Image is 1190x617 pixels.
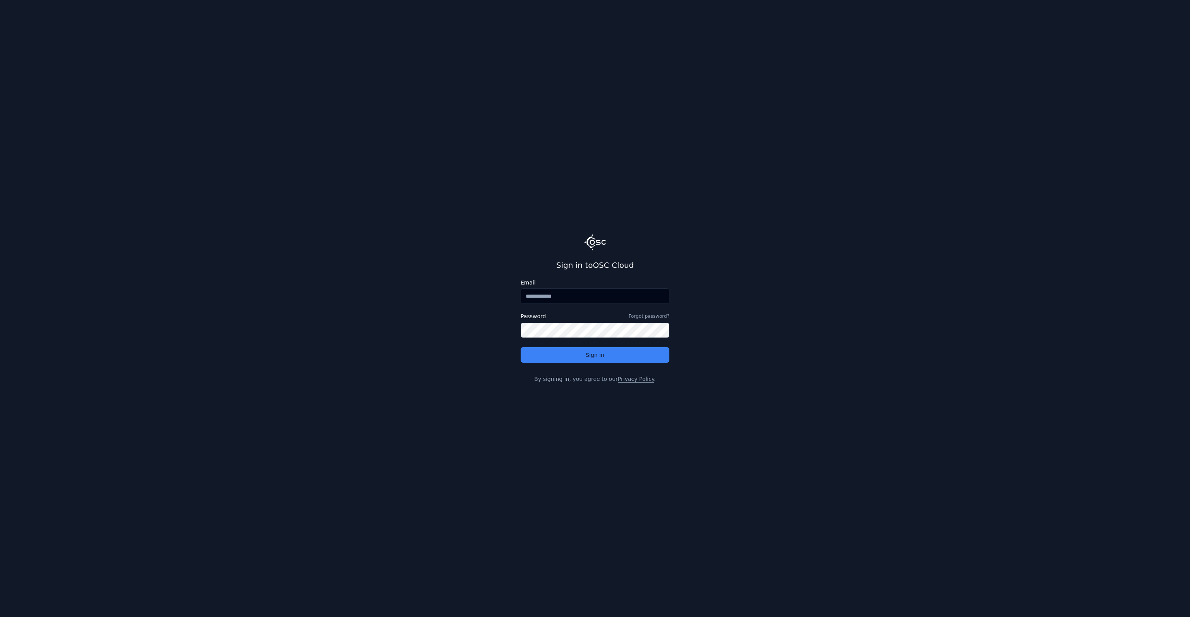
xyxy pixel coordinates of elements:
button: Sign in [521,347,669,363]
label: Password [521,314,546,319]
img: Logo [584,234,606,250]
a: Forgot password? [629,313,669,319]
p: By signing in, you agree to our . [521,375,669,383]
h2: Sign in to OSC Cloud [521,260,669,271]
label: Email [521,280,669,285]
a: Privacy Policy [618,376,654,382]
